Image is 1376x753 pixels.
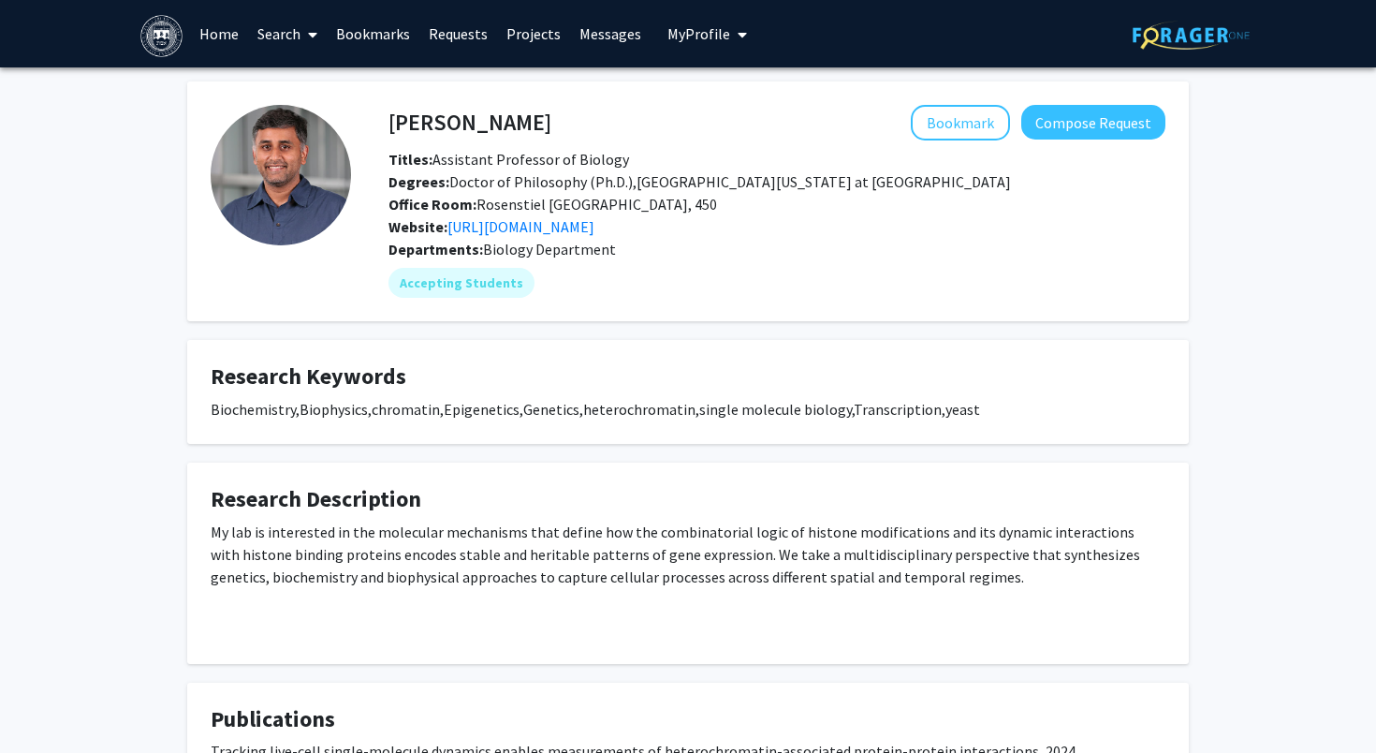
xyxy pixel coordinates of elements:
span: Rosenstiel [GEOGRAPHIC_DATA], 450 [388,195,717,214]
button: Add Kaushik Ragunathan to Bookmarks [911,105,1010,140]
span: Assistant Professor of Biology [388,150,629,169]
div: Biochemistry,Biophysics,chromatin,Epigenetics,Genetics,heterochromatin,single molecule biology,Tr... [211,398,1165,421]
div: My lab is interested in the molecular mechanisms that define how the combinatorial logic of histo... [211,521,1165,626]
img: Brandeis University Logo [140,15,183,57]
b: Degrees: [388,172,449,191]
b: Website: [388,217,447,236]
a: Opens in a new tab [447,217,594,236]
b: Departments: [388,240,483,258]
mat-chip: Accepting Students [388,268,534,298]
span: My Profile [667,24,730,43]
h4: [PERSON_NAME] [388,105,551,140]
a: Requests [419,1,497,66]
a: Projects [497,1,570,66]
span: Doctor of Philosophy (Ph.D.),[GEOGRAPHIC_DATA][US_STATE] at [GEOGRAPHIC_DATA] [388,172,1011,191]
h4: Research Keywords [211,363,1165,391]
a: Home [190,1,248,66]
a: Bookmarks [327,1,419,66]
button: Compose Request to Kaushik Ragunathan [1021,105,1165,140]
b: Office Room: [388,195,476,214]
img: ForagerOne Logo [1133,21,1250,50]
span: Biology Department [483,240,616,258]
h4: Publications [211,706,1165,733]
a: Search [248,1,327,66]
h4: Research Description [211,486,1165,513]
a: Messages [570,1,651,66]
img: Profile Picture [211,105,351,245]
b: Titles: [388,150,432,169]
